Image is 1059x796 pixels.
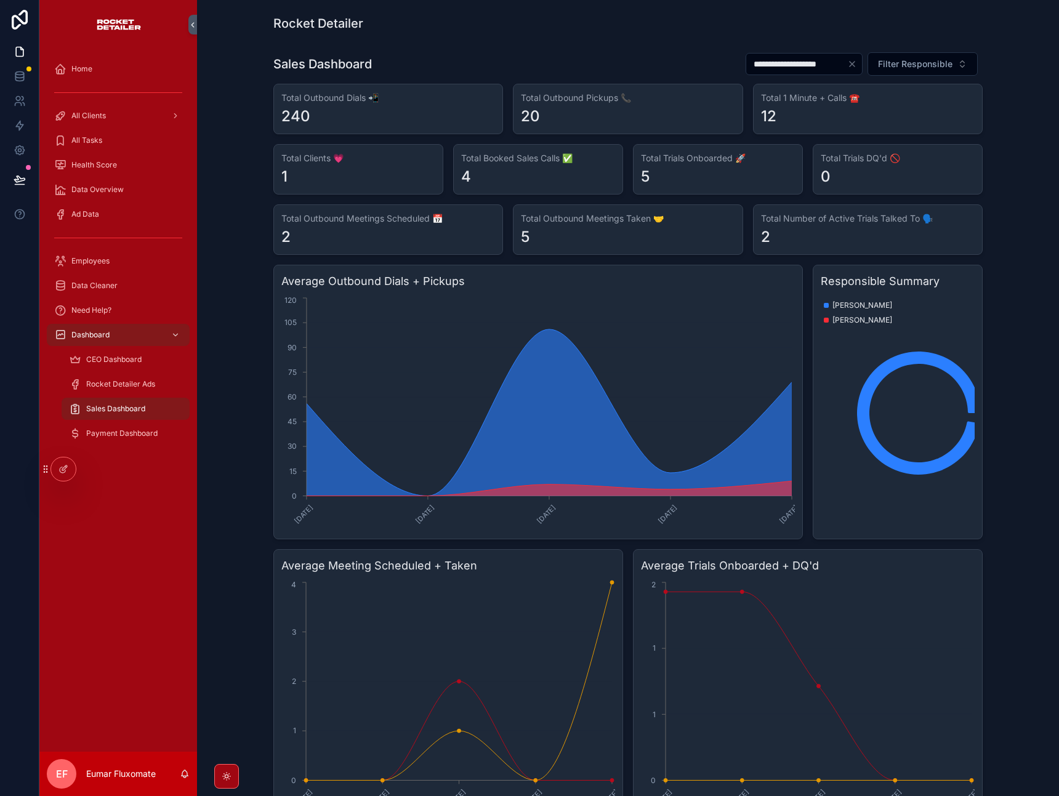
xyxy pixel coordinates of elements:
[281,212,495,225] h3: Total Outbound Meetings Scheduled 📅
[281,227,291,247] div: 2
[292,677,296,686] tspan: 2
[71,185,124,195] span: Data Overview
[86,355,142,364] span: CEO Dashboard
[284,318,297,327] tspan: 105
[461,152,615,164] h3: Total Booked Sales Calls ✅
[292,491,297,501] tspan: 0
[281,557,615,574] h3: Average Meeting Scheduled + Taken
[62,422,190,444] a: Payment Dashboard
[47,154,190,176] a: Health Score
[821,167,831,187] div: 0
[656,503,678,525] text: [DATE]
[71,64,92,74] span: Home
[292,503,315,525] text: [DATE]
[47,299,190,321] a: Need Help?
[47,129,190,151] a: All Tasks
[414,503,436,525] text: [DATE]
[821,152,975,164] h3: Total Trials DQ'd 🚫
[653,643,656,653] tspan: 1
[47,203,190,225] a: Ad Data
[47,179,190,201] a: Data Overview
[651,776,656,785] tspan: 0
[281,273,795,290] h3: Average Outbound Dials + Pickups
[281,92,495,104] h3: Total Outbound Dials 📲
[47,275,190,297] a: Data Cleaner
[292,627,296,637] tspan: 3
[56,766,68,781] span: EF
[832,300,892,310] span: [PERSON_NAME]
[47,250,190,272] a: Employees
[653,710,656,719] tspan: 1
[521,92,735,104] h3: Total Outbound Pickups 📞
[289,467,297,476] tspan: 15
[761,107,776,126] div: 12
[86,404,145,414] span: Sales Dashboard
[86,428,158,438] span: Payment Dashboard
[71,135,102,145] span: All Tasks
[288,417,297,426] tspan: 45
[39,49,197,460] div: scrollable content
[288,343,297,352] tspan: 90
[761,227,770,247] div: 2
[821,295,975,531] div: chart
[47,58,190,80] a: Home
[288,368,297,377] tspan: 75
[86,768,156,780] p: Eumar Fluxomate
[62,373,190,395] a: Rocket Detailer Ads
[47,324,190,346] a: Dashboard
[868,52,978,76] button: Select Button
[761,212,975,225] h3: Total Number of Active Trials Talked To 🗣️
[71,330,110,340] span: Dashboard
[281,152,435,164] h3: Total Clients 💗
[291,776,296,785] tspan: 0
[288,441,297,451] tspan: 30
[71,209,99,219] span: Ad Data
[521,107,540,126] div: 20
[521,227,529,247] div: 5
[86,379,155,389] span: Rocket Detailer Ads
[273,15,363,32] h1: Rocket Detailer
[273,55,372,73] h1: Sales Dashboard
[641,557,975,574] h3: Average Trials Onboarded + DQ'd
[291,580,296,589] tspan: 4
[778,503,800,525] text: [DATE]
[461,167,471,187] div: 4
[832,315,892,325] span: [PERSON_NAME]
[71,305,111,315] span: Need Help?
[71,256,110,266] span: Employees
[535,503,557,525] text: [DATE]
[71,111,106,121] span: All Clients
[288,392,297,401] tspan: 60
[47,105,190,127] a: All Clients
[641,167,650,187] div: 5
[62,348,190,371] a: CEO Dashboard
[95,15,142,34] img: App logo
[281,295,795,531] div: chart
[71,160,117,170] span: Health Score
[71,281,118,291] span: Data Cleaner
[821,273,975,290] h3: Responsible Summary
[641,152,795,164] h3: Total Trials Onboarded 🚀
[651,580,656,589] tspan: 2
[62,398,190,420] a: Sales Dashboard
[847,59,862,69] button: Clear
[521,212,735,225] h3: Total Outbound Meetings Taken 🤝
[293,726,296,735] tspan: 1
[878,58,952,70] span: Filter Responsible
[284,295,297,305] tspan: 120
[281,167,288,187] div: 1
[281,107,310,126] div: 240
[761,92,975,104] h3: Total 1 Minute + Calls ☎️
